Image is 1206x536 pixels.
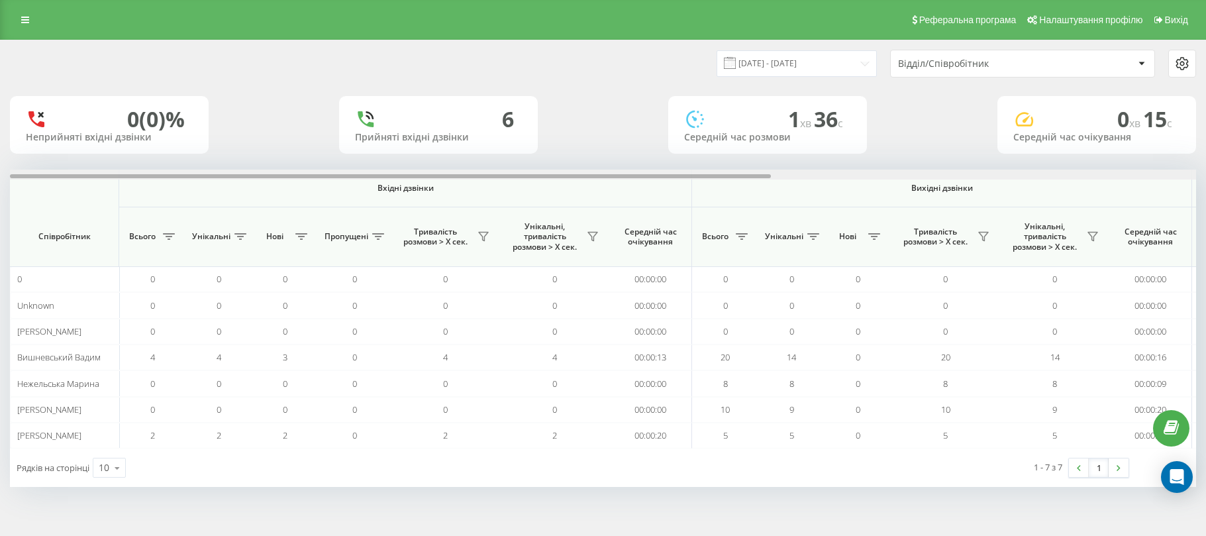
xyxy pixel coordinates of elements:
[1052,273,1057,285] span: 0
[897,227,974,247] span: Тривалість розмови > Х сек.
[941,403,950,415] span: 10
[352,429,357,441] span: 0
[283,378,287,390] span: 0
[355,132,522,143] div: Прийняті вхідні дзвінки
[1109,266,1192,292] td: 00:00:00
[1119,227,1181,247] span: Середній час очікування
[150,429,155,441] span: 2
[723,299,728,311] span: 0
[150,273,155,285] span: 0
[443,325,448,337] span: 0
[552,299,557,311] span: 0
[856,429,860,441] span: 0
[1052,378,1057,390] span: 8
[1052,403,1057,415] span: 9
[192,231,230,242] span: Унікальні
[721,351,730,363] span: 20
[609,370,692,396] td: 00:00:00
[26,132,193,143] div: Неприйняті вхідні дзвінки
[789,299,794,311] span: 0
[723,183,1161,193] span: Вихідні дзвінки
[150,378,155,390] span: 0
[723,273,728,285] span: 0
[352,403,357,415] span: 0
[443,273,448,285] span: 0
[126,231,159,242] span: Всього
[609,319,692,345] td: 00:00:00
[443,351,448,363] span: 4
[217,325,221,337] span: 0
[723,429,728,441] span: 5
[943,325,948,337] span: 0
[283,273,287,285] span: 0
[325,231,368,242] span: Пропущені
[1109,397,1192,423] td: 00:00:20
[552,273,557,285] span: 0
[838,116,843,131] span: c
[723,325,728,337] span: 0
[1034,460,1062,474] div: 1 - 7 з 7
[352,351,357,363] span: 0
[1052,299,1057,311] span: 0
[609,423,692,449] td: 00:00:20
[1050,351,1060,363] span: 14
[217,403,221,415] span: 0
[352,325,357,337] span: 0
[552,403,557,415] span: 0
[765,231,803,242] span: Унікальні
[397,227,474,247] span: Тривалість розмови > Х сек.
[1052,429,1057,441] span: 5
[552,351,557,363] span: 4
[856,325,860,337] span: 0
[217,378,221,390] span: 0
[17,429,81,441] span: [PERSON_NAME]
[609,292,692,318] td: 00:00:00
[856,351,860,363] span: 0
[1109,292,1192,318] td: 00:00:00
[150,351,155,363] span: 4
[17,462,89,474] span: Рядків на сторінці
[352,378,357,390] span: 0
[684,132,851,143] div: Середній час розмови
[1109,370,1192,396] td: 00:00:09
[619,227,681,247] span: Середній час очікування
[721,403,730,415] span: 10
[443,378,448,390] span: 0
[789,325,794,337] span: 0
[127,107,185,132] div: 0 (0)%
[800,116,814,131] span: хв
[1013,132,1180,143] div: Середній час очікування
[283,403,287,415] span: 0
[609,266,692,292] td: 00:00:00
[150,403,155,415] span: 0
[609,345,692,370] td: 00:00:13
[1089,458,1109,477] a: 1
[1109,345,1192,370] td: 00:00:16
[217,351,221,363] span: 4
[919,15,1017,25] span: Реферальна програма
[723,378,728,390] span: 8
[1167,116,1172,131] span: c
[217,299,221,311] span: 0
[1109,423,1192,449] td: 00:00:12
[1143,105,1172,133] span: 15
[258,231,291,242] span: Нові
[943,299,948,311] span: 0
[699,231,732,242] span: Всього
[502,107,514,132] div: 6
[17,378,99,390] span: Нежельська Марина
[443,299,448,311] span: 0
[17,299,54,311] span: Unknown
[1007,221,1083,252] span: Унікальні, тривалість розмови > Х сек.
[552,378,557,390] span: 0
[1165,15,1188,25] span: Вихід
[507,221,583,252] span: Унікальні, тривалість розмови > Х сек.
[352,299,357,311] span: 0
[283,429,287,441] span: 2
[552,325,557,337] span: 0
[17,403,81,415] span: [PERSON_NAME]
[789,378,794,390] span: 8
[21,231,107,242] span: Співробітник
[1161,461,1193,493] div: Open Intercom Messenger
[17,325,81,337] span: [PERSON_NAME]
